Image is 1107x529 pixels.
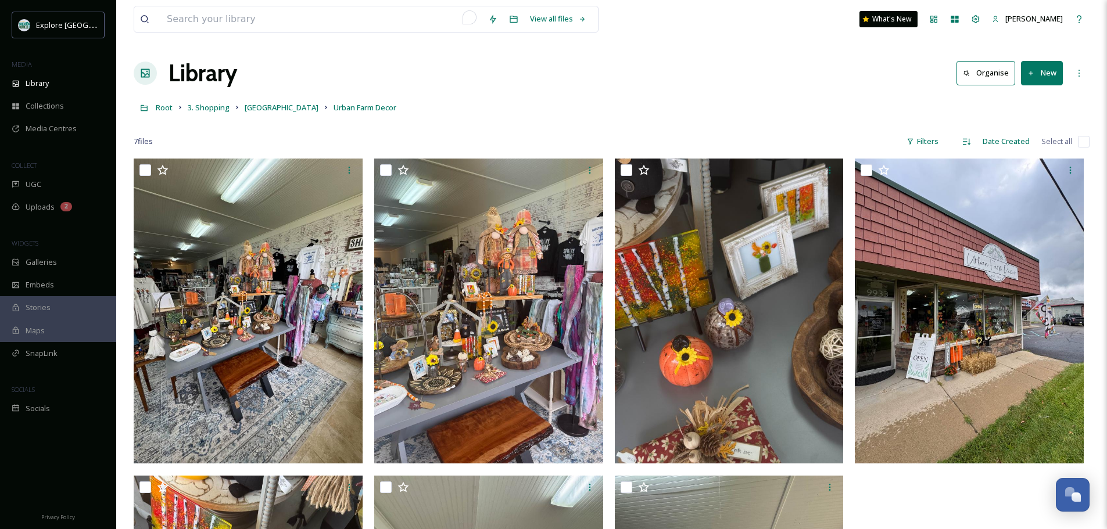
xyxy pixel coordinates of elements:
[156,102,173,113] span: Root
[26,279,54,290] span: Embeds
[36,19,196,30] span: Explore [GEOGRAPHIC_DATA][PERSON_NAME]
[26,257,57,268] span: Galleries
[41,509,75,523] a: Privacy Policy
[188,102,230,113] span: 3. Shopping
[188,100,230,114] a: 3. Shopping
[1041,136,1072,147] span: Select all
[26,403,50,414] span: Socials
[12,385,35,394] span: SOCIALS
[245,100,318,114] a: [GEOGRAPHIC_DATA]
[1005,13,1063,24] span: [PERSON_NAME]
[901,130,944,153] div: Filters
[26,78,49,89] span: Library
[956,61,1015,85] button: Organise
[26,325,45,336] span: Maps
[615,159,844,463] img: UrbanFarmDecor-Display001-2024.jpg
[60,202,72,211] div: 2
[12,239,38,247] span: WIDGETS
[1021,61,1063,85] button: New
[26,348,58,359] span: SnapLink
[134,159,363,463] img: UrbanFarmDecor-Interior002-2024.jpg
[41,513,75,521] span: Privacy Policy
[26,201,55,213] span: Uploads
[524,8,592,30] a: View all files
[26,179,41,190] span: UGC
[859,11,918,27] a: What's New
[12,161,37,170] span: COLLECT
[19,19,30,31] img: 67e7af72-b6c8-455a-acf8-98e6fe1b68aa.avif
[26,123,77,134] span: Media Centres
[26,100,64,111] span: Collections
[169,56,237,91] a: Library
[12,60,32,69] span: MEDIA
[986,8,1069,30] a: [PERSON_NAME]
[156,100,173,114] a: Root
[334,102,396,113] span: Urban Farm Decor
[956,61,1021,85] a: Organise
[245,102,318,113] span: [GEOGRAPHIC_DATA]
[374,159,603,463] img: UrbanFarmDecor-Display000-2024.jpg
[26,302,51,313] span: Stories
[977,130,1036,153] div: Date Created
[1056,478,1090,512] button: Open Chat
[134,136,153,147] span: 7 file s
[334,100,396,114] a: Urban Farm Decor
[161,6,482,32] input: To enrich screen reader interactions, please activate Accessibility in Grammarly extension settings
[855,159,1084,463] img: UrbanFarmDecor-Exterior000-2024.jpg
